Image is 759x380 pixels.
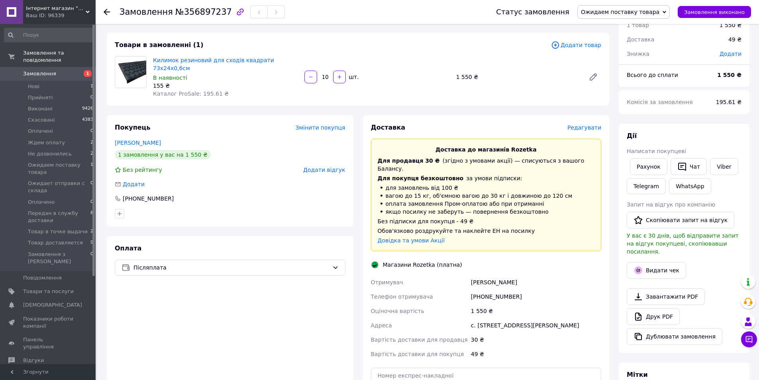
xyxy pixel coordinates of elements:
[296,124,345,131] span: Змінити покупця
[627,371,648,378] span: Мітки
[4,28,94,42] input: Пошук
[115,140,161,146] a: [PERSON_NAME]
[115,61,146,84] img: Килимок резиновий для сходів квадрати 73х24х0,6см
[23,49,96,64] span: Замовлення та повідомлення
[23,336,74,350] span: Панель управління
[90,228,93,235] span: 2
[630,158,667,175] button: Рахунок
[175,7,232,17] span: №356897237
[28,210,90,224] span: Передан в службу доставки
[378,192,595,200] li: вагою до 15 кг, об'ємною вагою до 30 кг і довжиною до 120 см
[469,347,603,361] div: 49 ₴
[720,51,741,57] span: Додати
[378,174,595,182] div: за умови підписки:
[28,161,90,176] span: Ожидаем поставку товара
[28,239,83,246] span: Товар доставляется
[90,180,93,194] span: 0
[581,9,659,15] span: Ожидаем поставку товара
[378,200,595,208] li: оплата замовлення Пром-оплатою або при отриманні
[82,116,93,124] span: 4383
[23,357,44,364] span: Відгуки
[627,308,680,325] a: Друк PDF
[717,72,741,78] b: 1 550 ₴
[469,289,603,304] div: [PHONE_NUMBER]
[684,9,745,15] span: Замовлення виконано
[90,94,93,101] span: 0
[710,158,738,175] a: Viber
[303,167,345,173] span: Додати відгук
[28,105,53,112] span: Виконані
[551,41,601,49] span: Додати товар
[627,288,705,305] a: Завантажити PDF
[90,139,93,146] span: 2
[123,181,145,187] span: Додати
[120,7,173,17] span: Замовлення
[84,70,92,77] span: 1
[133,263,329,272] span: Післяплата
[90,199,93,206] span: 0
[371,351,464,357] span: Вартість доставки для покупця
[122,195,175,203] div: [PHONE_NUMBER]
[627,36,654,43] span: Доставка
[115,41,204,49] span: Товари в замовленні (1)
[741,331,757,347] button: Чат з покупцем
[90,128,93,135] span: 0
[371,337,468,343] span: Вартість доставки для продавця
[26,12,96,19] div: Ваш ID: 96339
[104,8,110,16] div: Повернутися назад
[153,82,298,90] div: 155 ₴
[627,232,739,255] span: У вас є 30 днів, щоб відправити запит на відгук покупцеві, скопіювавши посилання.
[23,288,74,295] span: Товари та послуги
[378,157,595,173] div: (згідно з умовами акції) — списуються з вашого Балансу.
[627,132,637,140] span: Дії
[90,251,93,265] span: 0
[371,124,406,131] span: Доставка
[669,178,711,194] a: WhatsApp
[469,304,603,318] div: 1 550 ₴
[23,315,74,330] span: Показники роботи компанії
[28,128,53,135] span: Оплачені
[28,180,90,194] span: Ожидает отправки с склада
[378,208,595,216] li: якщо посилку не заберуть — повернення безкоштовно
[378,158,440,164] span: Для продавця 30 ₴
[378,227,595,235] div: Обов'язково роздрукуйте та наклейте ЕН на посилку
[469,333,603,347] div: 30 ₴
[371,322,392,329] span: Адреса
[28,228,88,235] span: Товар в точке выдачи
[567,124,601,131] span: Редагувати
[627,201,715,208] span: Запит на відгук про компанію
[585,69,601,85] a: Редагувати
[378,175,464,181] span: Для покупця безкоштовно
[627,212,734,228] button: Скопіювати запит на відгук
[115,124,151,131] span: Покупець
[115,244,141,252] span: Оплата
[627,72,678,78] span: Всього до сплати
[26,5,86,12] span: Інтернет магазин "Дім на всі 100"
[627,328,722,345] button: Дублювати замовлення
[678,6,751,18] button: Замовлення виконано
[724,31,746,48] div: 49 ₴
[347,73,359,81] div: шт.
[28,139,65,146] span: Ждем оплату
[627,148,686,154] span: Написати покупцеві
[90,239,93,246] span: 9
[28,94,53,101] span: Прийняті
[371,279,403,285] span: Отримувач
[496,8,569,16] div: Статус замовлення
[627,22,649,28] span: 1 товар
[378,237,445,244] a: Довідка та умови Акції
[28,83,39,90] span: Нові
[115,150,211,159] div: 1 замовлення у вас на 1 550 ₴
[627,99,693,105] span: Комісія за замовлення
[720,21,741,29] div: 1 550 ₴
[28,116,55,124] span: Скасовані
[435,146,537,153] span: Доставка до магазинів Rozetka
[23,274,62,282] span: Повідомлення
[381,261,464,269] div: Магазини Rozetka (платна)
[453,71,582,83] div: 1 550 ₴
[627,51,649,57] span: Знижка
[28,199,55,206] span: Оплачено
[90,161,93,176] span: 1
[82,105,93,112] span: 9426
[378,217,595,225] div: Без підписки для покупця - 49 ₴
